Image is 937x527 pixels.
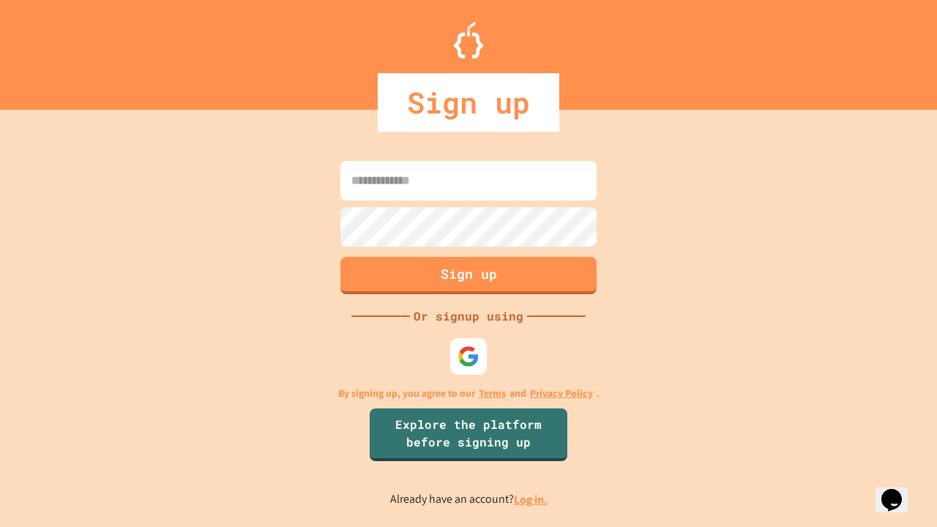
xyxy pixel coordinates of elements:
[338,386,600,401] p: By signing up, you agree to our and .
[876,468,922,512] iframe: chat widget
[479,386,506,401] a: Terms
[458,345,479,367] img: google-icon.svg
[454,22,483,59] img: Logo.svg
[530,386,593,401] a: Privacy Policy
[370,408,567,461] a: Explore the platform before signing up
[340,257,597,294] button: Sign up
[378,73,559,132] div: Sign up
[514,492,548,507] a: Log in.
[390,490,548,509] p: Already have an account?
[410,307,527,325] div: Or signup using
